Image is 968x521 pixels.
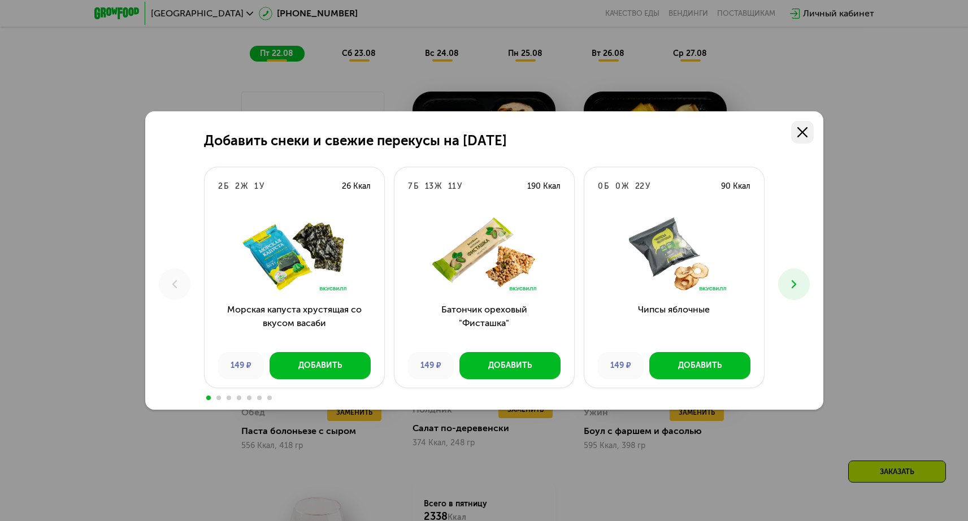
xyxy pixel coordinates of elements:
div: 13 [425,181,433,192]
div: Ж [622,181,628,192]
div: Добавить [298,360,342,371]
button: Добавить [270,352,371,379]
div: Б [604,181,609,192]
img: Чипсы яблочные [593,215,755,294]
div: 149 ₽ [218,352,264,379]
div: 1 [254,181,258,192]
div: Добавить [678,360,722,371]
div: 149 ₽ [408,352,454,379]
div: У [645,181,650,192]
div: Добавить [488,360,532,371]
div: Б [414,181,418,192]
div: 26 Ккал [342,181,371,192]
div: 90 Ккал [721,181,750,192]
div: Ж [435,181,441,192]
div: 149 ₽ [598,352,644,379]
div: 7 [408,181,413,192]
img: Морская капуста хрустящая со вкусом васаби [214,215,375,294]
div: 2 [235,181,240,192]
button: Добавить [459,352,561,379]
div: 0 [598,181,603,192]
div: Ж [241,181,248,192]
h3: Морская капуста хрустящая со вкусом васаби [205,303,384,344]
img: Батончик ореховый "Фисташка" [403,215,565,294]
div: 22 [635,181,644,192]
div: 11 [448,181,456,192]
div: У [457,181,462,192]
h3: Чипсы яблочные [584,303,764,344]
div: 190 Ккал [527,181,561,192]
div: У [259,181,264,192]
h3: Батончик ореховый "Фисташка" [394,303,574,344]
button: Добавить [649,352,750,379]
div: 0 [615,181,620,192]
div: 2 [218,181,223,192]
div: Б [224,181,228,192]
h2: Добавить снеки и свежие перекусы на [DATE] [204,133,507,149]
